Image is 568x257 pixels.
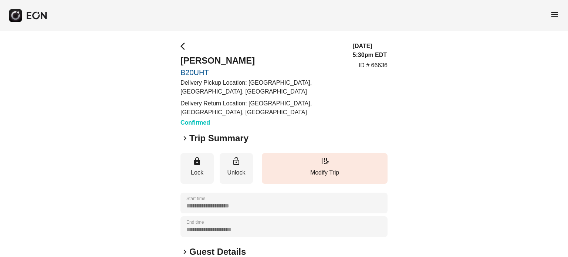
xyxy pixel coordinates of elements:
[180,68,344,77] a: B20UHT
[353,42,388,60] h3: [DATE] 5:30pm EDT
[320,157,329,166] span: edit_road
[184,168,210,177] p: Lock
[180,118,344,127] h3: Confirmed
[220,153,253,184] button: Unlock
[359,61,388,70] p: ID # 66636
[180,134,189,143] span: keyboard_arrow_right
[223,168,249,177] p: Unlock
[266,168,384,177] p: Modify Trip
[189,132,248,144] h2: Trip Summary
[232,157,241,166] span: lock_open
[180,55,344,67] h2: [PERSON_NAME]
[180,99,344,117] p: Delivery Return Location: [GEOGRAPHIC_DATA], [GEOGRAPHIC_DATA], [GEOGRAPHIC_DATA]
[180,247,189,256] span: keyboard_arrow_right
[180,42,189,51] span: arrow_back_ios
[262,153,388,184] button: Modify Trip
[180,78,344,96] p: Delivery Pickup Location: [GEOGRAPHIC_DATA], [GEOGRAPHIC_DATA], [GEOGRAPHIC_DATA]
[550,10,559,19] span: menu
[193,157,202,166] span: lock
[180,153,214,184] button: Lock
